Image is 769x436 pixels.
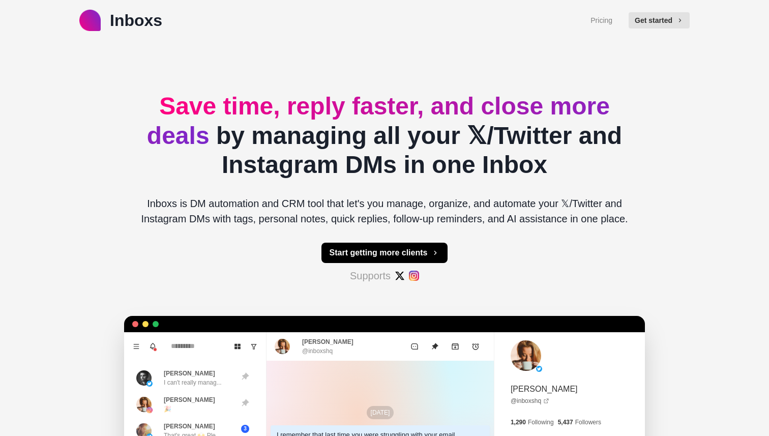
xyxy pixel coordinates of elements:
[144,338,161,355] button: Notifications
[164,378,222,387] p: I can't really manag...
[302,337,353,346] p: [PERSON_NAME]
[136,370,152,386] img: picture
[164,422,215,431] p: [PERSON_NAME]
[425,336,445,357] button: Unpin
[164,369,215,378] p: [PERSON_NAME]
[511,418,526,427] p: 1,290
[511,340,541,371] img: picture
[395,271,405,281] img: #
[321,243,448,263] button: Start getting more clients
[350,268,391,283] p: Supports
[404,336,425,357] button: Mark as unread
[275,339,290,354] img: picture
[146,407,153,413] img: picture
[629,12,690,28] button: Get started
[528,418,554,427] p: Following
[79,8,162,33] a: logoInboxs
[246,338,262,355] button: Show unread conversations
[241,425,249,433] span: 3
[136,397,152,412] img: picture
[445,336,465,357] button: Archive
[409,271,419,281] img: #
[590,15,612,26] a: Pricing
[465,336,486,357] button: Add reminder
[110,8,162,33] p: Inboxs
[164,404,171,414] p: 🎉
[147,93,610,149] span: Save time, reply faster, and close more deals
[302,346,333,356] p: @inboxshq
[128,338,144,355] button: Menu
[132,92,637,180] h2: by managing all your 𝕏/Twitter and Instagram DMs in one Inbox
[229,338,246,355] button: Board View
[536,366,542,372] img: picture
[575,418,601,427] p: Followers
[164,395,215,404] p: [PERSON_NAME]
[511,396,549,405] a: @inboxshq
[132,196,637,226] p: Inboxs is DM automation and CRM tool that let's you manage, organize, and automate your 𝕏/Twitter...
[558,418,573,427] p: 5,437
[79,10,101,31] img: logo
[511,383,578,395] p: [PERSON_NAME]
[146,381,153,387] img: picture
[367,406,394,419] p: [DATE]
